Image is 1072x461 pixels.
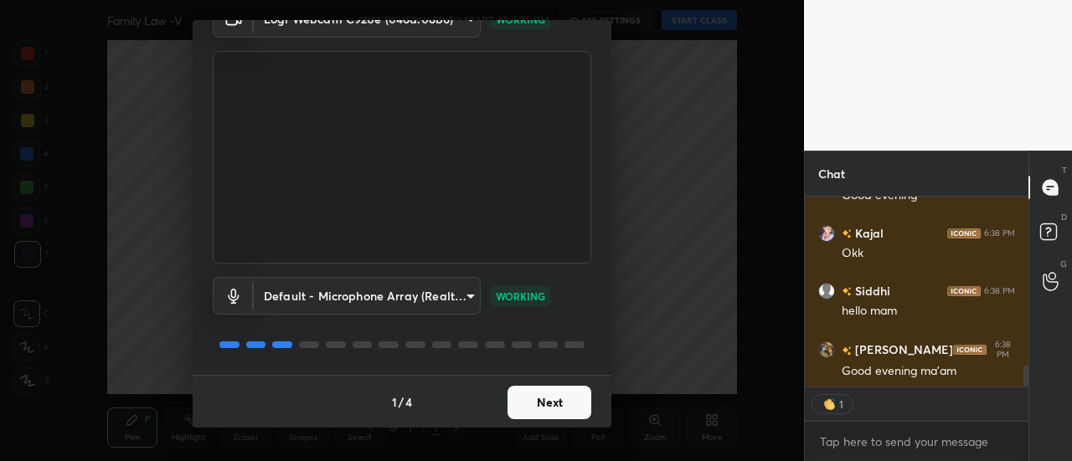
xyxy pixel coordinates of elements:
[805,197,1028,387] div: grid
[818,283,835,300] img: default.png
[947,286,981,296] img: iconic-dark.1390631f.png
[496,289,545,304] p: WORKING
[1060,258,1067,270] p: G
[852,282,890,300] h6: Siddhi
[405,393,412,411] h4: 4
[399,393,404,411] h4: /
[990,340,1015,360] div: 6:38 PM
[818,341,835,358] img: 94f51c23dbfb478087d1a97e09206a75.jpg
[953,345,987,355] img: iconic-dark.1390631f.png
[508,386,591,419] button: Next
[1062,164,1067,177] p: T
[842,245,1015,262] div: Okk
[842,346,852,356] img: no-rating-badge.077c3623.svg
[1061,211,1067,223] p: D
[805,151,858,196] p: Chat
[984,228,1015,238] div: 6:38 PM
[984,286,1015,296] div: 6:38 PM
[818,225,835,242] img: cc8b3f9215ad453c9fc5519683ae4892.jpg
[842,229,852,238] img: no-rating-badge.077c3623.svg
[842,287,852,296] img: no-rating-badge.077c3623.svg
[947,228,981,238] img: iconic-dark.1390631f.png
[837,397,844,411] div: 1
[821,396,837,412] img: clapping_hands.png
[852,224,884,242] h6: Kajal
[254,277,481,315] div: Logi Webcam C920e (046d:08b6)
[392,393,397,411] h4: 1
[842,303,1015,320] div: hello mam
[842,363,1015,380] div: Good evening ma'am
[852,341,953,359] h6: [PERSON_NAME]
